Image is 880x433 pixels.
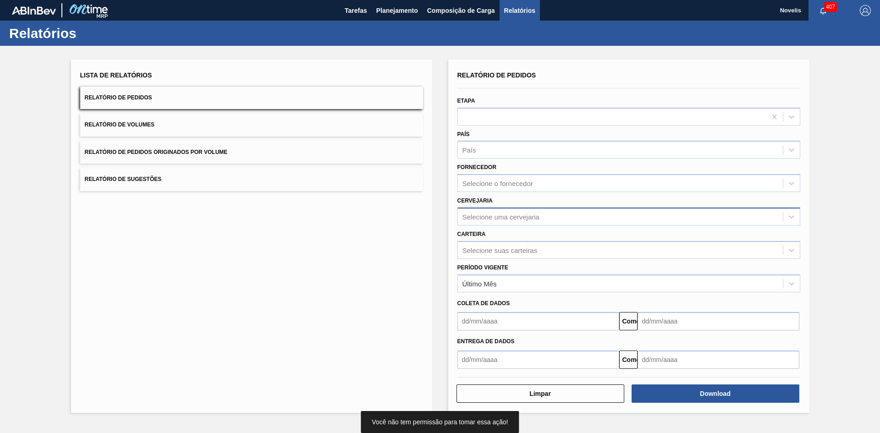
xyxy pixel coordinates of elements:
[808,4,838,17] button: Notificações
[504,7,535,14] font: Relatórios
[462,246,537,254] font: Selecione suas carteiras
[80,87,423,109] button: Relatório de Pedidos
[80,168,423,191] button: Relatório de Sugestões
[457,351,619,369] input: dd/mm/aaaa
[462,146,476,154] font: País
[462,280,497,287] font: Último Mês
[457,231,486,237] font: Carteira
[638,312,799,330] input: dd/mm/aaaa
[619,312,638,330] button: Comeu
[12,6,56,15] img: TNhmsLtSVTkK8tSr43FrP2fwEKptu5GPRR3wAAAABJRU5ErkJggg==
[860,5,871,16] img: Sair
[700,390,731,397] font: Download
[826,4,835,10] font: 407
[427,7,495,14] font: Composição de Carga
[457,197,493,204] font: Cervejaria
[632,384,799,403] button: Download
[376,7,418,14] font: Planejamento
[457,164,496,170] font: Fornecedor
[85,176,162,183] font: Relatório de Sugestões
[80,71,152,79] font: Lista de Relatórios
[457,71,536,79] font: Relatório de Pedidos
[372,418,508,426] font: Você não tem permissão para tomar essa ação!
[457,312,619,330] input: dd/mm/aaaa
[457,300,510,307] font: Coleta de dados
[85,122,154,128] font: Relatório de Volumes
[457,98,475,104] font: Etapa
[638,351,799,369] input: dd/mm/aaaa
[80,141,423,164] button: Relatório de Pedidos Originados por Volume
[85,94,152,101] font: Relatório de Pedidos
[80,114,423,136] button: Relatório de Volumes
[622,356,644,363] font: Comeu
[780,7,801,14] font: Novelis
[457,264,508,271] font: Período Vigente
[85,149,228,155] font: Relatório de Pedidos Originados por Volume
[619,351,638,369] button: Comeu
[462,213,539,220] font: Selecione uma cervejaria
[345,7,367,14] font: Tarefas
[456,384,624,403] button: Limpar
[462,180,533,187] font: Selecione o fornecedor
[622,318,644,325] font: Comeu
[529,390,551,397] font: Limpar
[457,338,515,345] font: Entrega de dados
[9,26,77,41] font: Relatórios
[457,131,470,137] font: País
